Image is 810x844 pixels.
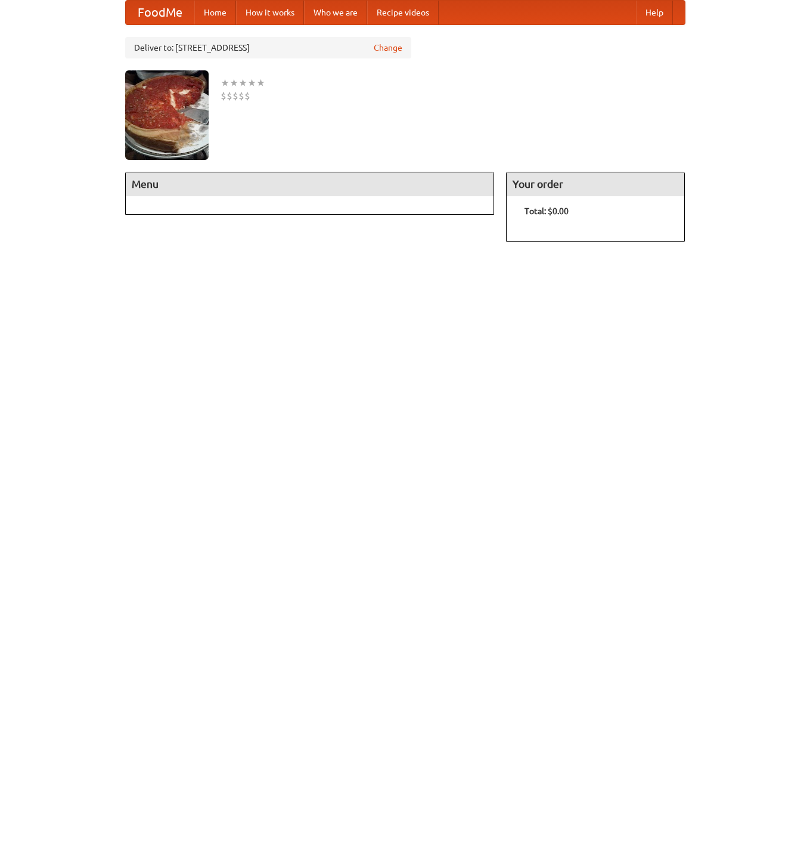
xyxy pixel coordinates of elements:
img: angular.jpg [125,70,209,160]
li: ★ [238,76,247,89]
a: Change [374,42,402,54]
li: ★ [229,76,238,89]
li: ★ [221,76,229,89]
li: $ [238,89,244,103]
li: $ [232,89,238,103]
a: Help [636,1,673,24]
li: $ [226,89,232,103]
div: Deliver to: [STREET_ADDRESS] [125,37,411,58]
h4: Your order [507,172,684,196]
a: Who we are [304,1,367,24]
b: Total: $0.00 [525,206,569,216]
a: FoodMe [126,1,194,24]
h4: Menu [126,172,494,196]
a: How it works [236,1,304,24]
li: $ [221,89,226,103]
li: $ [244,89,250,103]
li: ★ [256,76,265,89]
li: ★ [247,76,256,89]
a: Recipe videos [367,1,439,24]
a: Home [194,1,236,24]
